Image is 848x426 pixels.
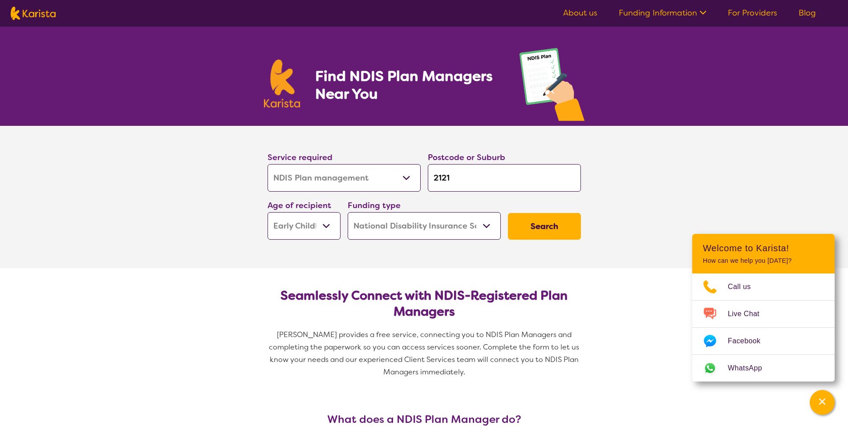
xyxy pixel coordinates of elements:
[11,7,56,20] img: Karista logo
[728,280,762,293] span: Call us
[348,200,401,211] label: Funding type
[428,164,581,192] input: Type
[268,200,331,211] label: Age of recipient
[810,390,835,415] button: Channel Menu
[703,243,824,253] h2: Welcome to Karista!
[728,8,777,18] a: For Providers
[692,273,835,382] ul: Choose channel
[563,8,597,18] a: About us
[268,152,333,163] label: Service required
[264,60,300,108] img: Karista logo
[728,334,771,348] span: Facebook
[508,213,581,240] button: Search
[728,362,773,375] span: WhatsApp
[269,330,581,377] span: [PERSON_NAME] provides a free service, connecting you to NDIS Plan Managers and completing the pa...
[619,8,706,18] a: Funding Information
[692,234,835,382] div: Channel Menu
[728,307,770,321] span: Live Chat
[315,67,501,103] h1: Find NDIS Plan Managers Near You
[692,355,835,382] a: Web link opens in a new tab.
[428,152,505,163] label: Postcode or Suburb
[264,413,584,426] h3: What does a NDIS Plan Manager do?
[703,257,824,265] p: How can we help you [DATE]?
[799,8,816,18] a: Blog
[275,288,574,320] h2: Seamlessly Connect with NDIS-Registered Plan Managers
[519,48,584,126] img: plan-management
